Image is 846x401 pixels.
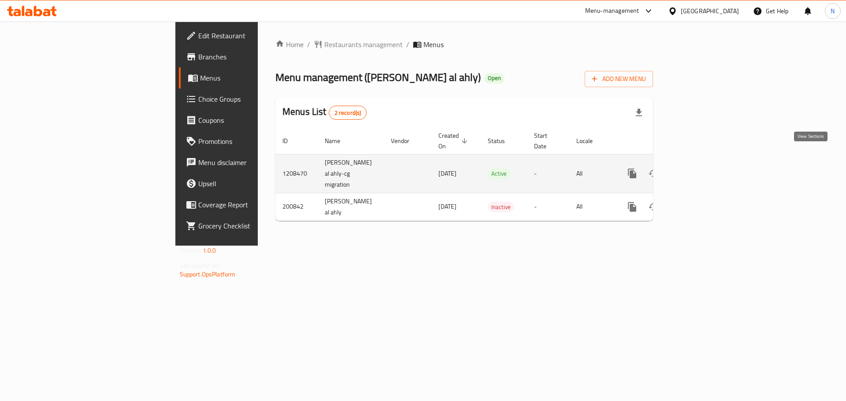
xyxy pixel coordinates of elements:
[198,221,310,231] span: Grocery Checklist
[484,74,505,82] span: Open
[585,71,653,87] button: Add New Menu
[198,157,310,168] span: Menu disclaimer
[643,196,664,217] button: Change Status
[198,52,310,62] span: Branches
[180,260,220,271] span: Get support on:
[325,136,352,146] span: Name
[198,178,310,189] span: Upsell
[488,169,510,179] span: Active
[329,109,367,117] span: 2 record(s)
[179,88,317,110] a: Choice Groups
[318,154,384,193] td: [PERSON_NAME] al ahly-cg migration
[179,194,317,215] a: Coverage Report
[179,25,317,46] a: Edit Restaurant
[423,39,444,50] span: Menus
[488,136,516,146] span: Status
[180,269,236,280] a: Support.OpsPlatform
[615,128,713,155] th: Actions
[179,46,317,67] a: Branches
[198,94,310,104] span: Choice Groups
[585,6,639,16] div: Menu-management
[488,202,514,212] span: Inactive
[576,136,604,146] span: Locale
[179,67,317,88] a: Menus
[282,136,299,146] span: ID
[527,193,569,221] td: -
[406,39,409,50] li: /
[282,105,367,120] h2: Menus List
[681,6,739,16] div: [GEOGRAPHIC_DATA]
[438,130,470,151] span: Created On
[438,168,456,179] span: [DATE]
[179,131,317,152] a: Promotions
[534,130,559,151] span: Start Date
[180,245,201,256] span: Version:
[179,173,317,194] a: Upsell
[484,73,505,84] div: Open
[200,73,310,83] span: Menus
[275,128,713,221] table: enhanced table
[203,245,216,256] span: 1.0.0
[318,193,384,221] td: [PERSON_NAME] al ahly
[275,67,481,87] span: Menu management ( [PERSON_NAME] al ahly )
[569,154,615,193] td: All
[527,154,569,193] td: -
[179,110,317,131] a: Coupons
[391,136,421,146] span: Vendor
[314,39,403,50] a: Restaurants management
[324,39,403,50] span: Restaurants management
[592,74,646,85] span: Add New Menu
[329,106,367,120] div: Total records count
[831,6,835,16] span: N
[438,201,456,212] span: [DATE]
[622,196,643,217] button: more
[198,136,310,147] span: Promotions
[628,102,649,123] div: Export file
[569,193,615,221] td: All
[179,152,317,173] a: Menu disclaimer
[643,163,664,184] button: Change Status
[275,39,653,50] nav: breadcrumb
[622,163,643,184] button: more
[198,30,310,41] span: Edit Restaurant
[179,215,317,236] a: Grocery Checklist
[198,199,310,210] span: Coverage Report
[198,115,310,125] span: Coupons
